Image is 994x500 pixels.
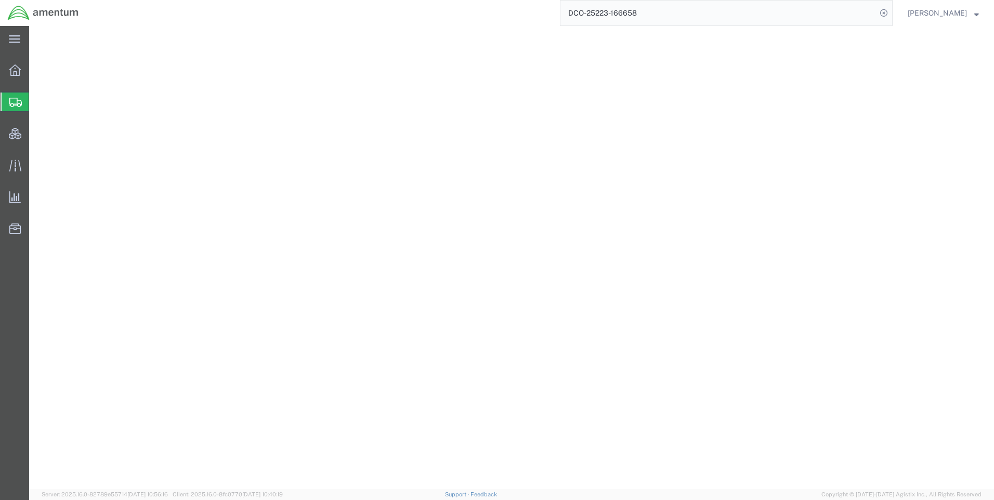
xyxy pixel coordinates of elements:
[470,491,497,497] a: Feedback
[29,26,994,489] iframe: FS Legacy Container
[7,5,79,21] img: logo
[445,491,471,497] a: Support
[42,491,168,497] span: Server: 2025.16.0-82789e55714
[173,491,283,497] span: Client: 2025.16.0-8fc0770
[907,7,979,19] button: [PERSON_NAME]
[821,490,982,499] span: Copyright © [DATE]-[DATE] Agistix Inc., All Rights Reserved
[127,491,168,497] span: [DATE] 10:56:16
[908,7,967,19] span: Ray Cheatteam
[242,491,283,497] span: [DATE] 10:40:19
[560,1,877,25] input: Search for shipment number, reference number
